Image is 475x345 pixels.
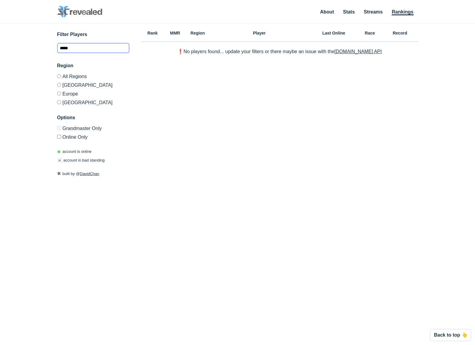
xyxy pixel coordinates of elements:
[57,171,129,177] p: built by @
[57,80,129,89] label: [GEOGRAPHIC_DATA]
[57,114,129,121] h3: Options
[57,149,92,155] p: account is online
[343,9,355,14] a: Stats
[57,6,102,18] img: SC2 Revealed
[57,62,129,69] h3: Region
[57,126,61,130] input: Grandmaster Only
[434,333,467,337] p: Back to top 👆
[57,171,61,176] span: 🛠
[57,31,129,38] h3: Filter Players
[57,98,129,105] label: [GEOGRAPHIC_DATA]
[335,49,382,54] a: [DOMAIN_NAME] API
[57,158,62,162] span: ☠️
[320,9,334,14] a: About
[57,74,129,80] label: All Regions
[209,31,310,35] h6: Player
[57,74,61,78] input: All Regions
[310,31,358,35] h6: Last Online
[57,135,61,139] input: Online Only
[57,83,61,87] input: [GEOGRAPHIC_DATA]
[364,9,383,14] a: Streams
[392,9,413,15] a: Rankings
[57,149,60,154] span: ◉
[187,31,209,35] h6: Region
[57,126,129,132] label: Only Show accounts currently in Grandmaster
[80,171,99,176] a: DavidChan
[141,31,164,35] h6: Rank
[382,31,418,35] h6: Record
[57,89,129,98] label: Europe
[358,31,382,35] h6: Race
[57,132,129,140] label: Only show accounts currently laddering
[57,100,61,104] input: [GEOGRAPHIC_DATA]
[57,92,61,95] input: Europe
[164,31,187,35] h6: MMR
[57,157,105,163] p: account in bad standing
[177,49,382,54] p: ❗️No players found... update your filters or there maybe an issue with the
